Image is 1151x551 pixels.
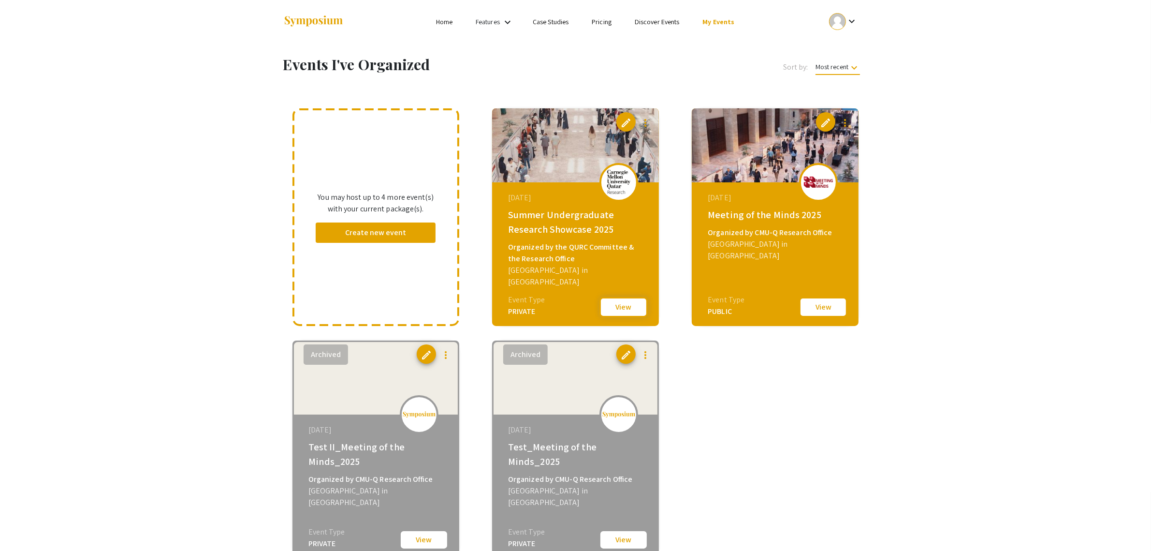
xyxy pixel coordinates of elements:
span: edit [421,349,432,361]
div: Meeting of the Minds 2025 [708,208,845,222]
img: logo_v2.png [602,411,636,418]
button: Archived [304,344,348,365]
div: PRIVATE [508,306,545,317]
button: Expand account dropdown [819,11,868,32]
span: edit [620,349,632,361]
span: edit [620,117,632,129]
button: edit [816,112,835,132]
a: Features [476,17,500,26]
div: [GEOGRAPHIC_DATA] in [GEOGRAPHIC_DATA] [708,238,845,262]
mat-icon: keyboard_arrow_down [848,62,860,74]
iframe: Chat [7,507,41,544]
div: Event Type [508,526,545,538]
span: edit [820,117,831,129]
img: logo_v2.png [402,411,436,418]
button: View [799,297,847,317]
a: Home [436,17,452,26]
mat-icon: more_vert [640,349,651,361]
mat-icon: Expand Features list [502,16,513,28]
img: summer-undergraduate-research-showcase-2025_eventLogo_367938_.png [604,170,633,194]
mat-icon: more_vert [440,349,452,361]
div: Event Type [708,294,744,306]
div: Event Type [508,294,545,306]
div: [GEOGRAPHIC_DATA] in [GEOGRAPHIC_DATA] [508,265,645,288]
p: You may host up to 4 more event(s) with your current package(s). [316,192,436,215]
button: View [599,530,648,550]
div: Test_Meeting of the Minds_2025 [508,440,645,469]
div: [GEOGRAPHIC_DATA] in [GEOGRAPHIC_DATA] [508,485,645,508]
button: edit [616,112,636,132]
img: summer-undergraduate-research-showcase-2025_eventCoverPhoto_d7183b__thumb.jpg [492,108,659,182]
mat-icon: more_vert [839,117,851,129]
div: PRIVATE [508,538,545,550]
button: View [400,530,448,550]
div: Organized by CMU-Q Research Office [708,227,845,238]
div: Test II_Meeting of the Minds_2025 [308,440,446,469]
div: [DATE] [708,192,845,204]
div: [DATE] [508,192,645,204]
a: My Events [702,17,734,26]
button: View [599,297,648,317]
div: [DATE] [508,424,645,436]
button: Create new event [316,223,436,243]
mat-icon: Expand account dropdown [846,15,858,27]
button: Archived [503,344,548,365]
div: Summer Undergraduate Research Showcase 2025 [508,208,645,237]
a: Discover Events [635,17,680,26]
div: [GEOGRAPHIC_DATA] in [GEOGRAPHIC_DATA] [308,485,446,508]
img: Symposium by ForagerOne [283,15,344,28]
button: edit [417,344,436,364]
div: [DATE] [308,424,446,436]
mat-icon: more_vert [640,117,651,129]
h1: Events I've Organized [283,56,618,73]
div: Organized by CMU-Q Research Office [308,474,446,485]
div: Event Type [308,526,345,538]
span: Most recent [816,62,860,75]
a: Case Studies [533,17,568,26]
div: Organized by CMU-Q Research Office [508,474,645,485]
span: Sort by: [783,61,808,73]
div: Organized by the QURC Committee & the Research Office [508,241,645,265]
img: meeting-of-the-minds-2025_eventCoverPhoto_366ce9__thumb.jpg [692,108,859,182]
a: Pricing [592,17,612,26]
button: Most recent [808,58,868,75]
button: edit [616,344,636,364]
div: PRIVATE [308,538,345,550]
img: meeting-of-the-minds-2025_eventLogo_dd02a8_.png [804,177,833,188]
div: PUBLIC [708,306,744,317]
